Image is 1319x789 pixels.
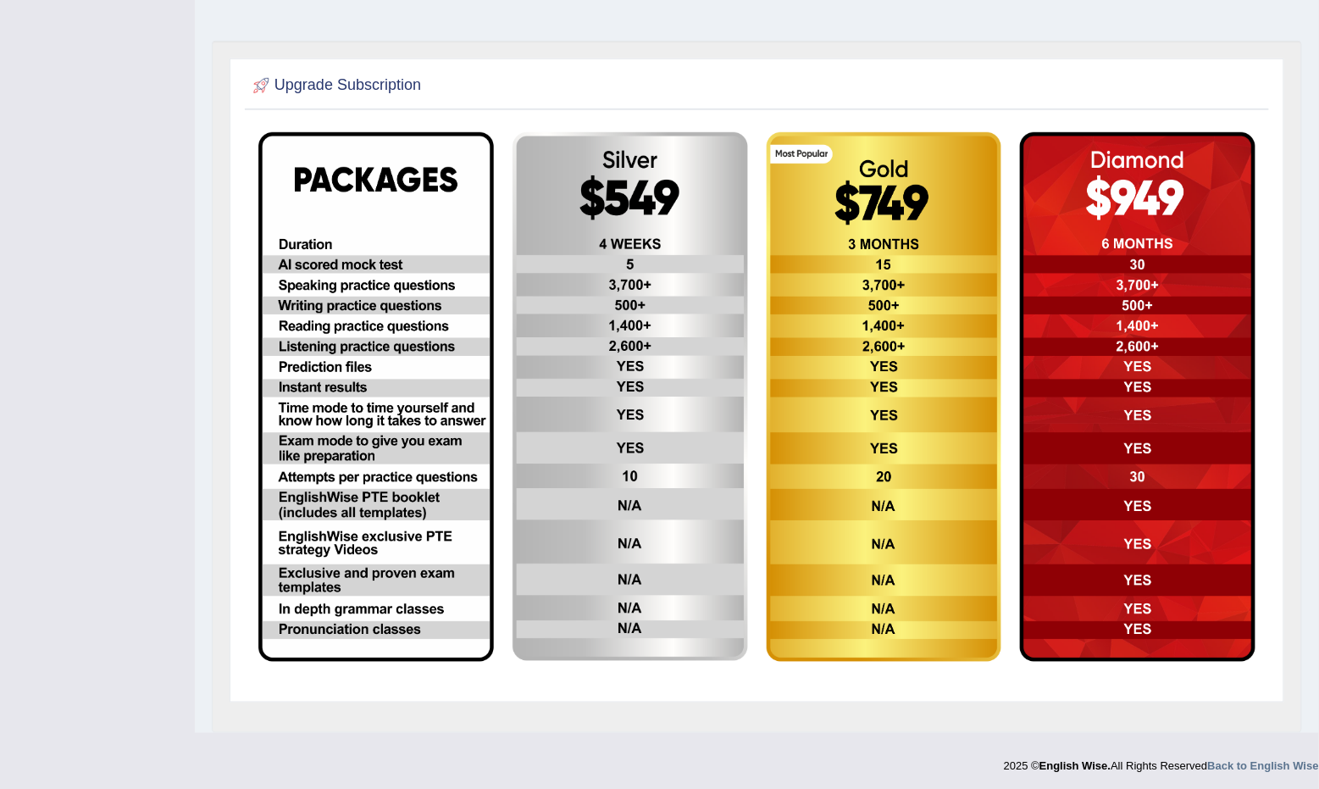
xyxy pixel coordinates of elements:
img: aud-adelaide-silver.png [513,132,748,661]
img: EW package [258,132,494,662]
h2: Upgrade Subscription [249,73,421,98]
div: 2025 © All Rights Reserved [1004,750,1319,775]
img: aud-adelaide-diamond.png [1020,132,1255,662]
a: Back to English Wise [1208,760,1319,773]
strong: English Wise. [1039,760,1111,773]
img: aud-adelaide-gold.png [767,132,1002,662]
